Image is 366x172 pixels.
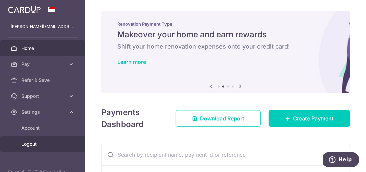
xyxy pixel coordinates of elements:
[101,106,164,130] h4: Payments Dashboard
[21,61,65,68] span: Pay
[21,109,65,115] span: Settings
[323,152,359,169] iframe: Opens a widget where you can find more information
[21,45,65,52] span: Home
[8,5,41,13] img: CardUp
[21,77,65,84] span: Refer & Save
[21,93,65,99] span: Support
[117,29,334,40] h5: Makeover your home and earn rewards
[176,110,261,127] a: Download Report
[269,110,350,127] a: Create Payment
[21,141,65,147] span: Logout
[21,125,65,131] span: Account
[117,59,146,65] a: Learn more
[101,11,350,93] img: Renovation banner
[11,23,75,30] p: [PERSON_NAME][EMAIL_ADDRESS][DOMAIN_NAME]
[117,43,334,51] h6: Shift your home renovation expenses onto your credit card!
[117,21,334,27] p: Renovation Payment Type
[293,114,334,122] span: Create Payment
[102,144,334,165] input: Search by recipient name, payment id or reference
[200,114,244,122] span: Download Report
